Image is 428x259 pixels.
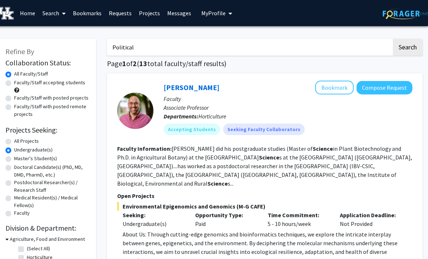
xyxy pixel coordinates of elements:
[69,0,105,26] a: Bookmarks
[14,194,89,209] label: Medical Resident(s) / Medical Fellow(s)
[14,137,39,145] label: All Projects
[315,81,354,94] button: Add Carlos Rodriguez Lopez to Bookmarks
[207,180,228,187] b: Science
[14,70,48,78] label: All Faculty/Staff
[313,145,333,152] b: Science
[164,94,412,103] p: Faculty
[16,0,39,26] a: Home
[135,0,164,26] a: Projects
[268,211,329,219] p: Time Commitment:
[105,0,135,26] a: Requests
[123,211,184,219] p: Seeking:
[27,245,50,252] label: (Select All)
[122,59,126,68] span: 1
[14,209,30,217] label: Faculty
[164,103,412,112] p: Associate Professor
[195,211,257,219] p: Opportunity Type:
[117,191,412,200] p: Open Projects
[14,103,89,118] label: Faculty/Staff with posted remote projects
[107,59,423,68] h1: Page of ( total faculty/staff results)
[357,81,412,94] button: Compose Request to Carlos Rodriguez Lopez
[133,59,137,68] span: 2
[14,179,89,194] label: Postdoctoral Researcher(s) / Research Staff
[123,219,184,228] div: Undergraduate(s)
[223,124,305,135] mat-chip: Seeking Faculty Collaborators
[5,226,31,254] iframe: Chat
[262,211,335,228] div: 5 - 10 hours/week
[164,0,195,26] a: Messages
[117,145,172,152] b: Faculty Information:
[164,124,220,135] mat-chip: Accepting Students
[14,94,89,102] label: Faculty/Staff with posted projects
[139,59,147,68] span: 13
[14,155,57,162] label: Master's Student(s)
[5,58,89,67] h2: Collaboration Status:
[5,224,89,232] h2: Division & Department:
[190,211,262,228] div: Paid
[14,163,89,179] label: Doctoral Candidate(s) (PhD, MD, DMD, PharmD, etc.)
[117,145,412,187] fg-read-more: [PERSON_NAME] did his postgraduate studies (Master of in Plant Biotechnology and Ph.D. in Agricul...
[14,79,85,86] label: Faculty/Staff accepting students
[164,113,198,120] b: Departments:
[107,39,392,56] input: Search Keywords
[198,113,226,120] span: Horticulture
[10,235,85,243] h3: Agriculture, Food and Environment
[39,0,69,26] a: Search
[340,211,402,219] p: Application Deadline:
[334,211,407,228] div: Not Provided
[164,83,219,92] a: [PERSON_NAME]
[259,154,279,161] b: Science
[5,47,34,56] span: Refine By
[393,39,423,56] button: Search
[5,126,89,134] h2: Projects Seeking:
[383,8,428,19] img: ForagerOne Logo
[201,9,226,17] span: My Profile
[117,202,412,211] span: Environmental Epigenomics and Genomics (M-G CAFE)
[14,146,53,154] label: Undergraduate(s)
